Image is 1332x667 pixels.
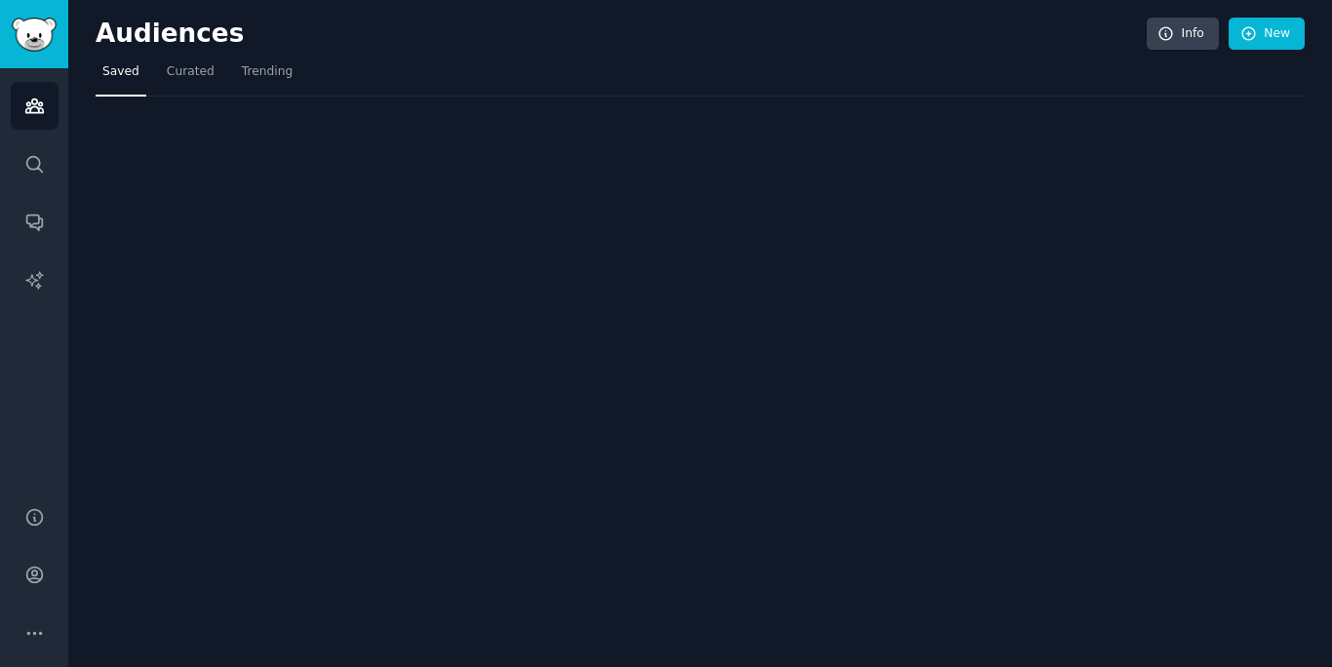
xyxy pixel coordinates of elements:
span: Curated [167,63,215,81]
h2: Audiences [96,19,1147,50]
a: Curated [160,57,221,97]
span: Trending [242,63,293,81]
img: GummySearch logo [12,18,57,52]
span: Saved [102,63,139,81]
a: Trending [235,57,299,97]
a: Info [1147,18,1219,51]
a: New [1229,18,1305,51]
a: Saved [96,57,146,97]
